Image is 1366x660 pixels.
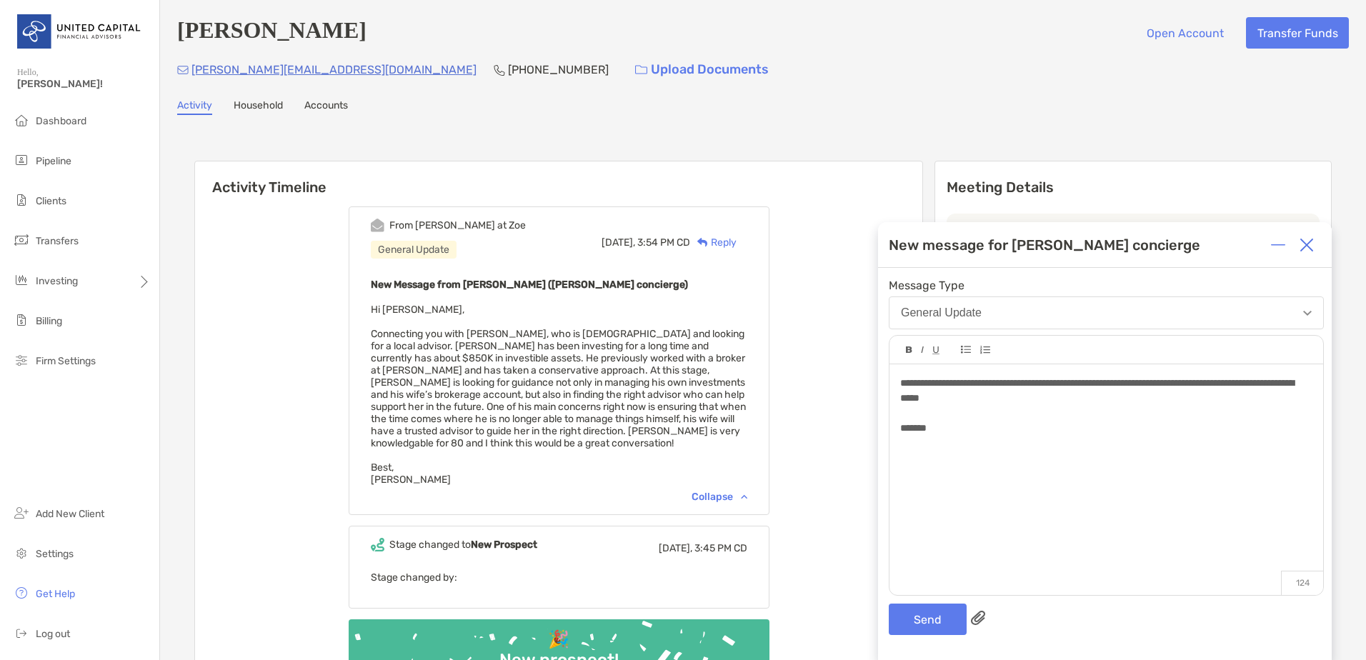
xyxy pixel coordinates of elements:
img: Event icon [371,538,384,551]
img: add_new_client icon [13,504,30,521]
a: Accounts [304,99,348,115]
span: [PERSON_NAME]! [17,78,151,90]
img: logout icon [13,624,30,641]
h6: Activity Timeline [195,161,922,196]
span: Investing [36,275,78,287]
span: Hi [PERSON_NAME], Connecting you with [PERSON_NAME], who is [DEMOGRAPHIC_DATA] and looking for a ... [371,304,746,486]
img: investing icon [13,271,30,289]
h4: [PERSON_NAME] [177,17,367,49]
a: Upload Documents [626,54,778,85]
img: paperclip attachments [971,611,985,625]
div: General Update [371,241,457,259]
a: Household [234,99,283,115]
img: Expand or collapse [1271,238,1285,252]
span: Clients [36,195,66,207]
img: Editor control icon [979,346,990,354]
div: 🎉 [542,629,575,650]
img: Reply icon [697,238,708,247]
div: New message for [PERSON_NAME] concierge [889,236,1200,254]
span: Message Type [889,279,1324,292]
span: 3:45 PM CD [694,542,747,554]
b: New Prospect [471,539,537,551]
img: Chevron icon [741,494,747,499]
img: firm-settings icon [13,351,30,369]
span: Log out [36,628,70,640]
p: 124 [1281,571,1323,595]
div: General Update [901,306,982,319]
img: Close [1300,238,1314,252]
img: dashboard icon [13,111,30,129]
span: Dashboard [36,115,86,127]
img: Event icon [371,219,384,232]
button: Transfer Funds [1246,17,1349,49]
button: Send [889,604,967,635]
span: Billing [36,315,62,327]
p: Meeting Details [947,179,1320,196]
div: From [PERSON_NAME] at Zoe [389,219,526,231]
span: Add New Client [36,508,104,520]
span: [DATE], [659,542,692,554]
span: [DATE], [602,236,635,249]
div: Stage changed to [389,539,537,551]
p: Stage changed by: [371,569,747,586]
b: New Message from [PERSON_NAME] ([PERSON_NAME] concierge) [371,279,688,291]
span: Pipeline [36,155,71,167]
img: pipeline icon [13,151,30,169]
span: Get Help [36,588,75,600]
img: Email Icon [177,66,189,74]
img: United Capital Logo [17,6,142,57]
img: Editor control icon [906,346,912,354]
span: Firm Settings [36,355,96,367]
img: get-help icon [13,584,30,601]
img: Editor control icon [932,346,939,354]
img: Editor control icon [961,346,971,354]
span: Transfers [36,235,79,247]
img: Editor control icon [921,346,924,354]
span: Settings [36,548,74,560]
button: General Update [889,296,1324,329]
span: 3:54 PM CD [637,236,690,249]
img: settings icon [13,544,30,561]
a: Activity [177,99,212,115]
img: Open dropdown arrow [1303,311,1312,316]
img: button icon [635,65,647,75]
div: Collapse [692,491,747,503]
p: [PHONE_NUMBER] [508,61,609,79]
img: Phone Icon [494,64,505,76]
img: billing icon [13,311,30,329]
div: Reply [690,235,737,250]
img: transfers icon [13,231,30,249]
p: [PERSON_NAME][EMAIL_ADDRESS][DOMAIN_NAME] [191,61,477,79]
img: clients icon [13,191,30,209]
button: Open Account [1135,17,1235,49]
